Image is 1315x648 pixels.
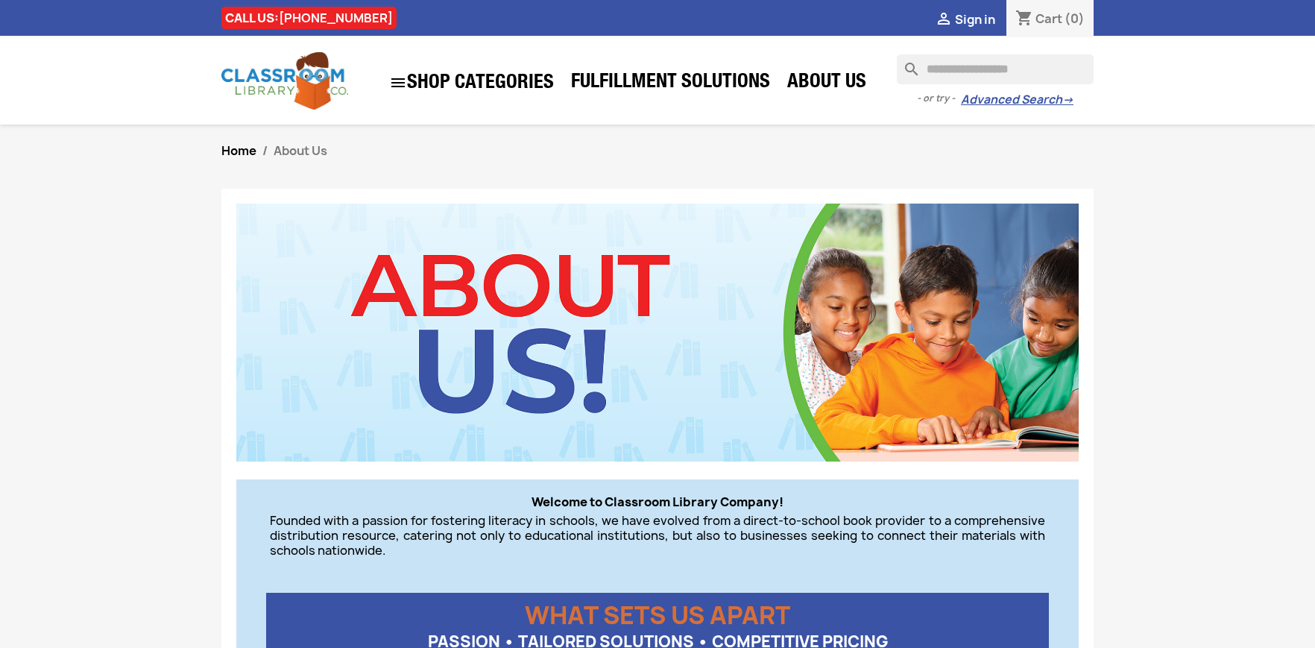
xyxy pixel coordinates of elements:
i:  [935,11,953,29]
span: - or try - [917,91,961,106]
i: shopping_cart [1015,10,1033,28]
img: Classroom Library Company [221,52,348,110]
i:  [389,74,407,92]
span: About Us [274,142,327,159]
input: Search [897,54,1094,84]
a: About Us [780,69,874,98]
p: Welcome to Classroom Library Company! [270,494,1045,509]
p: WHAT SETS US APART [266,593,1049,623]
a:  Sign in [935,11,995,28]
a: Home [221,142,256,159]
span: → [1062,92,1073,107]
a: Fulfillment Solutions [564,69,778,98]
p: Founded with a passion for fostering literacy in schools, we have evolved from a direct-to-school... [270,513,1045,558]
i: search [897,54,915,72]
img: CLC_About_Us.jpg [236,204,1079,462]
span: Sign in [955,11,995,28]
a: [PHONE_NUMBER] [279,10,393,26]
a: Advanced Search→ [961,92,1073,107]
span: (0) [1065,10,1085,27]
div: CALL US: [221,7,397,29]
span: Cart [1035,10,1062,27]
a: SHOP CATEGORIES [382,66,561,99]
